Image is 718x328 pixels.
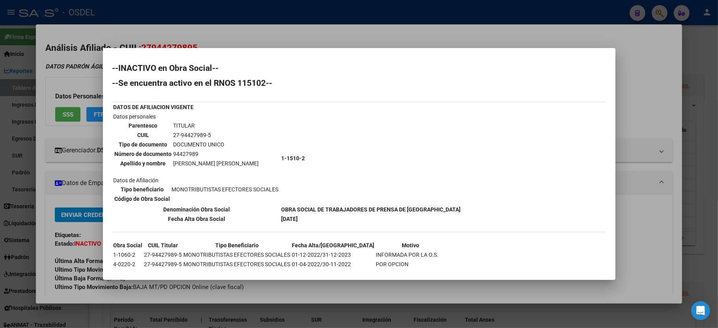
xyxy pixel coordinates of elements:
td: 27-94427989-5 [173,131,259,139]
th: Apellido y nombre [114,159,172,168]
h2: --INACTIVO en Obra Social-- [112,64,606,72]
th: Motivo [376,241,446,250]
td: 27-94427989-5 [144,269,183,278]
th: CUIL [114,131,172,139]
td: RELACION DE DEPENDENCIA [183,269,291,278]
td: 27-94427989-5 [144,250,183,259]
th: Parentesco [114,121,172,130]
td: Datos personales Datos de Afiliación [113,112,280,204]
td: 94427989 [173,150,259,158]
b: DATOS DE AFILIACION VIGENTE [114,104,194,110]
td: POR OPCION [376,260,446,269]
th: Obra Social [113,241,143,250]
b: OBRA SOCIAL DE TRABAJADORES DE PRENSA DE [GEOGRAPHIC_DATA] [282,206,461,213]
td: MONOTRIBUTISTAS EFECTORES SOCIALES [172,185,279,194]
td: 1-1060-2 [113,250,143,259]
th: Fecha Alta/[GEOGRAPHIC_DATA] [292,241,375,250]
th: CUIL Titular [144,241,183,250]
th: Tipo Beneficiario [183,241,291,250]
td: 01-07-2011/29-02-2012 [292,269,375,278]
td: [PERSON_NAME] [PERSON_NAME] [173,159,259,168]
th: Denominación Obra Social [113,205,280,214]
th: Número de documento [114,150,172,158]
th: Código de Obra Social [114,195,171,203]
div: Open Intercom Messenger [691,301,710,320]
td: 1-2620-5 [113,269,143,278]
h2: --Se encuentra activo en el RNOS 115102-- [112,79,606,87]
td: DOCUMENTO UNICO [173,140,259,149]
th: Fecha Alta Obra Social [113,215,280,223]
td: 01-12-2022/31-12-2023 [292,250,375,259]
td: MONOTRIBUTISTAS EFECTORES SOCIALES [183,250,291,259]
th: Tipo beneficiario [114,185,171,194]
td: 4-0220-2 [113,260,143,269]
b: [DATE] [282,216,298,222]
td: MONOTRIBUTISTAS EFECTORES SOCIALES [183,260,291,269]
td: 01-04-2022/30-11-2022 [292,260,375,269]
th: Tipo de documento [114,140,172,149]
td: TITULAR [173,121,259,130]
td: INFORMADA POR LA O.S. [376,250,446,259]
b: 1-1510-2 [282,155,305,161]
td: 27-94427989-5 [144,260,183,269]
td: SIN DECLARACION JURADA [376,269,446,278]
